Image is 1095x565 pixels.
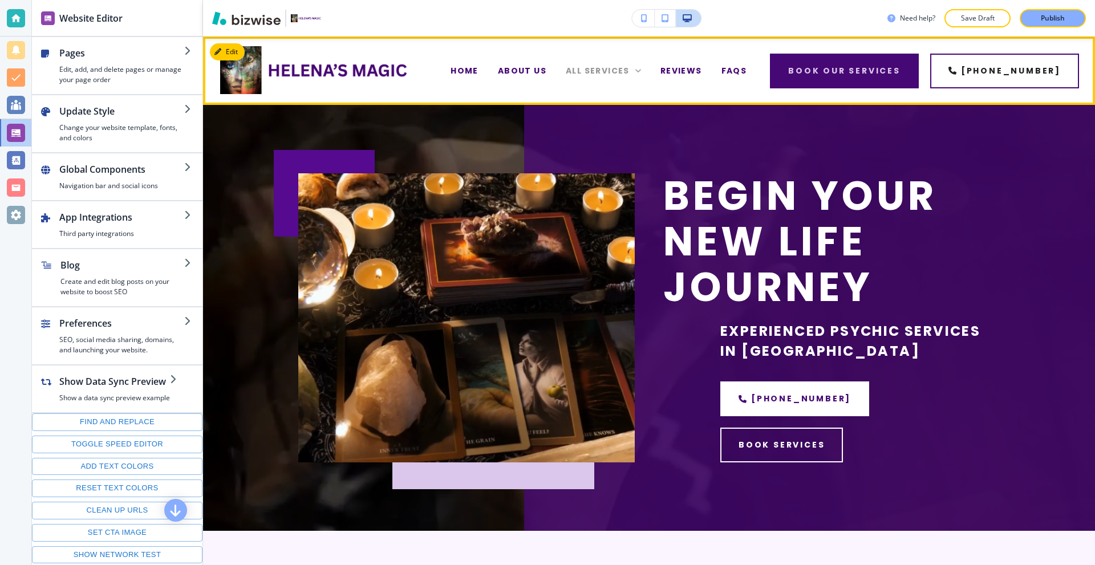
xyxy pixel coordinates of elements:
button: BlogCreate and edit blog posts on your website to boost SEO [32,249,202,306]
button: Publish [1020,9,1086,27]
button: Set CTA image [32,524,202,542]
img: editor icon [41,11,55,25]
img: 69edab571bb178040b671943bb668974.webp [298,173,635,462]
button: Find and replace [32,413,202,431]
a: [PHONE_NUMBER] [930,54,1079,88]
h2: Preferences [59,316,184,330]
h2: Update Style [59,104,184,118]
button: PagesEdit, add, and delete pages or manage your page order [32,37,202,94]
h4: Third party integrations [59,229,184,239]
button: App IntegrationsThird party integrations [32,201,202,248]
a: book services [720,428,843,462]
h2: App Integrations [59,210,184,224]
div: ALL SERVICES [566,65,641,77]
img: Your Logo [291,14,322,22]
p: Experienced Psychic Services in [GEOGRAPHIC_DATA] [720,321,1000,361]
h2: Global Components [59,162,184,176]
button: Update StyleChange your website template, fonts, and colors [32,95,202,152]
button: Save Draft [944,9,1011,27]
h2: Pages [59,46,184,60]
h4: SEO, social media sharing, domains, and launching your website. [59,335,184,355]
span: FAQS [721,65,747,77]
span: HOME [451,65,478,77]
span: REVIEWS [660,65,702,77]
p: Save Draft [959,13,996,23]
h3: Need help? [900,13,935,23]
h4: Show a data sync preview example [59,393,170,403]
h4: Edit, add, and delete pages or manage your page order [59,64,184,85]
button: Add text colors [32,458,202,475]
p: Publish [1041,13,1065,23]
a: [PHONE_NUMBER] [720,381,869,416]
button: Clean up URLs [32,502,202,519]
h2: Show Data Sync Preview [59,375,170,388]
h4: Navigation bar and social icons [59,181,184,191]
a: book our services [770,54,919,88]
button: Edit [210,43,245,60]
span: ABOUT US [498,65,546,77]
span: ALL SERVICES [566,65,630,77]
h2: Website Editor [59,11,123,25]
button: Global ComponentsNavigation bar and social icons [32,153,202,200]
img: Helena’s Magic [220,46,412,94]
button: Reset text colors [32,479,202,497]
button: Toggle speed editor [32,436,202,453]
h4: Create and edit blog posts on your website to boost SEO [60,277,184,297]
button: Show Data Sync PreviewShow a data sync preview example [32,365,188,412]
h2: Blog [60,258,184,272]
img: Bizwise Logo [212,11,281,25]
button: Show network test [32,546,202,564]
p: Begin Your New Life Journey [663,173,1000,310]
h4: Change your website template, fonts, and colors [59,123,184,143]
button: PreferencesSEO, social media sharing, domains, and launching your website. [32,307,202,364]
